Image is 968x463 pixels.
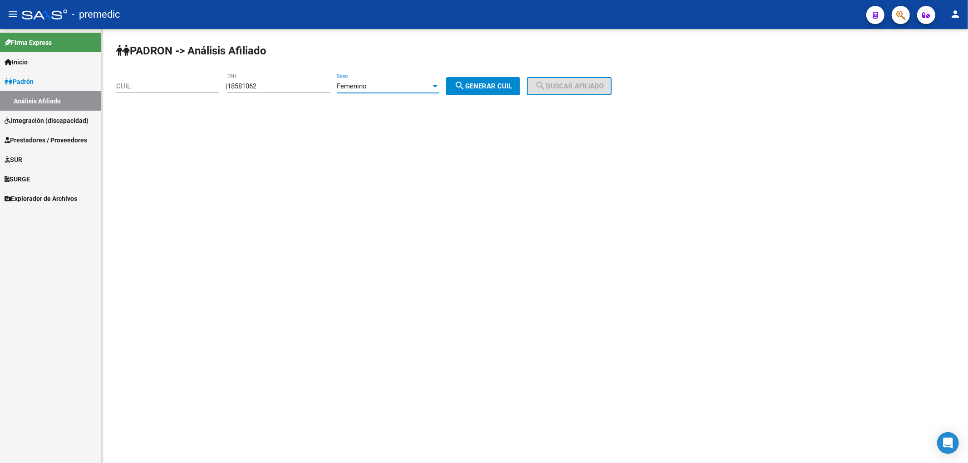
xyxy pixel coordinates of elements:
mat-icon: menu [7,9,18,19]
span: Prestadores / Proveedores [5,135,87,145]
span: Femenino [337,82,367,90]
mat-icon: person [950,9,961,19]
span: Inicio [5,57,28,67]
span: Explorador de Archivos [5,194,77,204]
span: Integración (discapacidad) [5,116,88,126]
span: Generar CUIL [454,82,512,90]
span: Buscar afiliado [535,82,604,90]
span: Firma Express [5,38,52,48]
button: Buscar afiliado [527,77,612,95]
div: | [226,82,527,90]
mat-icon: search [535,80,546,91]
span: - premedic [72,5,120,24]
span: SUR [5,155,22,165]
div: Open Intercom Messenger [937,432,959,454]
mat-icon: search [454,80,465,91]
strong: PADRON -> Análisis Afiliado [116,44,266,57]
span: SURGE [5,174,30,184]
span: Padrón [5,77,34,87]
button: Generar CUIL [446,77,520,95]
